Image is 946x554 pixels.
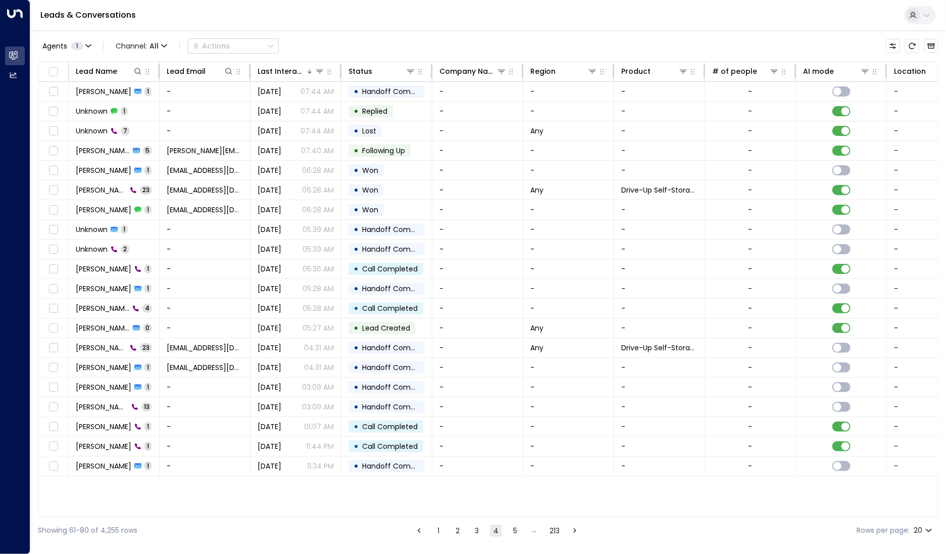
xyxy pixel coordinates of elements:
[47,204,60,216] span: Toggle select row
[258,264,281,274] span: Yesterday
[749,402,753,412] div: -
[432,161,523,180] td: -
[614,417,705,436] td: -
[621,343,698,353] span: Drive-Up Self-Storage
[304,343,334,353] p: 04:31 AM
[167,146,243,156] span: Shaan@kouo.io
[47,223,60,236] span: Toggle select row
[144,166,152,174] span: 1
[432,437,523,456] td: -
[258,244,281,254] span: Yesterday
[857,525,910,536] label: Rows per page:
[354,142,359,159] div: •
[530,323,543,333] span: Any
[749,86,753,97] div: -
[167,343,243,353] span: emjneil10@gmail.com
[188,38,279,54] button: Actions
[354,83,359,100] div: •
[614,220,705,239] td: -
[76,402,128,412] span: Manjur Ahmed
[924,39,938,53] button: Archived Leads
[530,343,543,353] span: Any
[112,39,171,53] span: Channel:
[76,461,131,471] span: John
[530,185,543,195] span: Any
[432,299,523,318] td: -
[47,263,60,275] span: Toggle select row
[547,525,562,537] button: Go to page 213
[160,456,251,476] td: -
[47,66,60,78] span: Toggle select all
[143,324,152,332] span: 0
[76,146,130,156] span: Sean Bassey
[362,343,433,353] span: Handoff Completed
[439,65,496,77] div: Company Name
[354,260,359,278] div: •
[614,121,705,141] td: -
[258,284,281,294] span: Yesterday
[362,244,433,254] span: Handoff Completed
[258,303,281,313] span: Yesterday
[432,240,523,259] td: -
[523,102,614,121] td: -
[712,65,757,77] div: # of people
[362,284,433,294] span: Handoff Completed
[47,85,60,98] span: Toggle select row
[614,200,705,219] td: -
[803,65,834,77] div: AI mode
[432,82,523,101] td: -
[432,102,523,121] td: -
[76,165,131,175] span: Dwayne Williams
[614,437,705,456] td: -
[144,383,152,391] span: 1
[144,284,152,293] span: 1
[749,303,753,313] div: -
[258,65,306,77] div: Last Interacted
[614,299,705,318] td: -
[302,185,334,195] p: 06:28 AM
[749,106,753,116] div: -
[301,86,334,97] p: 07:44 AM
[76,284,131,294] span: Emily
[354,241,359,258] div: •
[167,65,206,77] div: Lead Email
[432,358,523,377] td: -
[258,343,281,353] span: Yesterday
[354,122,359,140] div: •
[523,141,614,160] td: -
[144,363,152,372] span: 1
[160,240,251,259] td: -
[523,82,614,101] td: -
[144,264,152,273] span: 1
[749,244,753,254] div: -
[362,86,433,97] span: Handoff Completed
[530,65,556,77] div: Region
[354,181,359,199] div: •
[140,186,152,194] span: 23
[42,42,67,50] span: Agents
[362,362,433,373] span: Handoff Completed
[160,299,251,318] td: -
[47,125,60,137] span: Toggle select row
[258,185,281,195] span: Yesterday
[47,145,60,157] span: Toggle select row
[749,126,753,136] div: -
[614,279,705,298] td: -
[258,224,281,235] span: Yesterday
[47,440,60,453] span: Toggle select row
[167,65,234,77] div: Lead Email
[47,460,60,473] span: Toggle select row
[905,39,919,53] span: Refresh
[76,343,127,353] span: Emerson
[76,244,108,254] span: Unknown
[258,165,281,175] span: Yesterday
[302,402,334,412] p: 03:09 AM
[76,362,131,373] span: Emerson
[303,303,334,313] p: 05:28 AM
[432,141,523,160] td: -
[362,165,378,175] span: Won
[258,205,281,215] span: Yesterday
[749,441,753,451] div: -
[362,146,405,156] span: Following Up
[362,382,433,392] span: Handoff Completed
